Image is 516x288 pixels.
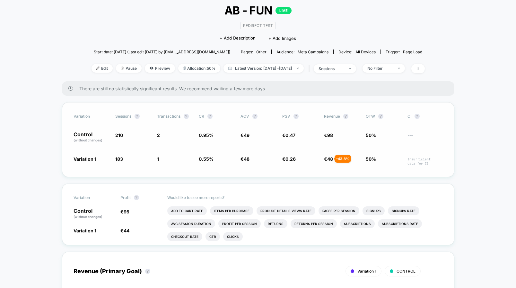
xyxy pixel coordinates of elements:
span: 183 [115,156,123,162]
li: Returns Per Session [291,219,337,228]
span: € [282,132,295,138]
li: Add To Cart Rate [167,206,207,215]
span: AB - FUN [108,4,408,17]
span: Preview [145,64,175,73]
li: Avg Session Duration [167,219,215,228]
span: --- [407,133,443,143]
span: € [120,209,129,214]
span: Page Load [403,50,422,54]
img: edit [96,67,100,70]
span: Variation [74,114,109,119]
button: ? [252,114,258,119]
button: ? [293,114,299,119]
button: ? [415,114,420,119]
span: 44 [124,228,129,233]
span: (without changes) [74,215,102,219]
p: Control [74,132,109,143]
p: Control [74,208,114,219]
div: - 43.8 % [335,155,351,163]
span: Redirect Test [240,22,276,29]
span: 50% [366,132,376,138]
button: ? [184,114,189,119]
span: There are still no statistically significant results. We recommend waiting a few more days [79,86,442,91]
button: ? [134,195,139,200]
span: 0.55 % [199,156,214,162]
span: Allocation: 50% [178,64,220,73]
span: 0.95 % [199,132,214,138]
span: CR [199,114,204,119]
p: LIVE [275,7,292,14]
li: Subscriptions [340,219,375,228]
span: Variation 1 [74,228,96,233]
span: Sessions [115,114,131,119]
img: rebalance [183,67,186,70]
li: Clicks [223,232,243,241]
span: other [256,50,267,54]
li: Returns [264,219,287,228]
span: (without changes) [74,138,102,142]
span: 48 [327,156,333,162]
span: 49 [244,132,249,138]
span: all devices [355,50,376,54]
span: € [241,132,249,138]
span: 2 [157,132,160,138]
div: Trigger: [386,50,422,54]
span: Pause [116,64,142,73]
span: Profit [120,195,131,200]
p: Would like to see more reports? [167,195,443,200]
span: CI [407,114,443,119]
span: Insufficient data for CI [407,157,443,166]
li: Pages Per Session [319,206,359,215]
span: 1 [157,156,159,162]
li: Items Per Purchase [210,206,253,215]
span: € [324,156,333,162]
button: ? [343,114,348,119]
span: CONTROL [397,269,415,274]
span: 95 [124,209,129,214]
span: Start date: [DATE] (Last edit [DATE] by [EMAIL_ADDRESS][DOMAIN_NAME]) [94,50,230,54]
li: Product Details Views Rate [257,206,315,215]
img: calendar [228,67,232,70]
button: ? [378,114,383,119]
span: 48 [244,156,249,162]
span: € [324,132,333,138]
span: PSV [282,114,290,119]
span: 0.47 [285,132,295,138]
span: + Add Description [220,35,256,41]
span: | [307,64,314,73]
span: Device: [333,50,380,54]
li: Signups Rate [388,206,419,215]
span: Variation 1 [74,156,96,162]
span: 0.26 [285,156,296,162]
span: Edit [92,64,113,73]
img: end [398,67,400,69]
span: 98 [327,132,333,138]
span: € [282,156,296,162]
div: No Filter [367,66,393,71]
span: + Add Images [268,36,296,41]
span: 210 [115,132,123,138]
span: OTW [366,114,401,119]
button: ? [207,114,213,119]
li: Ctr [206,232,220,241]
div: Audience: [276,50,328,54]
span: Meta campaigns [298,50,328,54]
li: Signups [363,206,385,215]
span: Latest Version: [DATE] - [DATE] [223,64,304,73]
span: € [120,228,129,233]
div: Pages: [241,50,267,54]
img: end [121,67,124,70]
img: end [349,68,351,69]
div: sessions [319,66,344,71]
span: € [241,156,249,162]
img: end [297,67,299,69]
span: 50% [366,156,376,162]
span: Transactions [157,114,180,119]
span: Variation [74,195,109,200]
span: Revenue [324,114,340,119]
span: AOV [241,114,249,119]
button: ? [135,114,140,119]
span: Variation 1 [357,269,376,274]
button: ? [145,269,150,274]
li: Checkout Rate [167,232,202,241]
